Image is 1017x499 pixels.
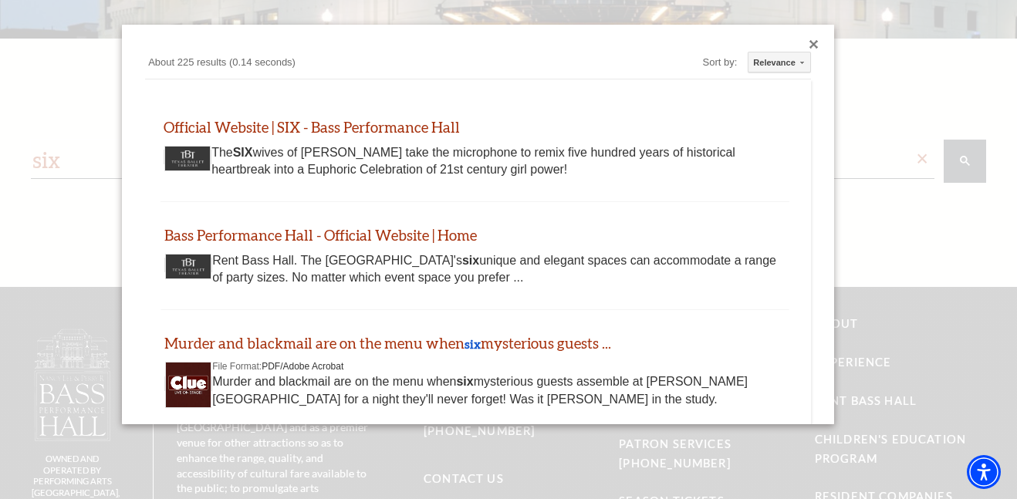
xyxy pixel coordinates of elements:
[164,226,477,244] a: Bass Performance Hall - Official Website | Home
[164,334,611,352] a: Murder and blackmail are on the menu whensixmysterious guests ...
[164,146,211,171] img: Thumbnail image
[753,52,788,73] div: Relevance
[262,361,343,372] span: PDF/Adobe Acrobat
[170,144,779,179] div: The wives of [PERSON_NAME] take the microphone to remix five hundred years of historical heartbre...
[171,252,779,287] div: Rent Bass Hall. The [GEOGRAPHIC_DATA]'s unique and elegant spaces can accommodate a range of part...
[164,118,460,136] a: Official Website | SIX - Bass Performance Hall
[165,254,211,279] img: Thumbnail image
[165,362,211,408] img: Thumbnail image
[462,254,479,267] b: six
[465,336,481,351] b: six
[456,375,473,388] b: six
[233,146,253,159] b: SIX
[145,54,536,75] div: About 225 results (0.14 seconds)
[171,373,779,408] div: Murder and blackmail are on the menu when mysterious guests assemble at [PERSON_NAME][GEOGRAPHIC_...
[212,361,262,372] span: File Format:
[967,455,1001,489] div: Accessibility Menu
[703,53,742,72] div: Sort by:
